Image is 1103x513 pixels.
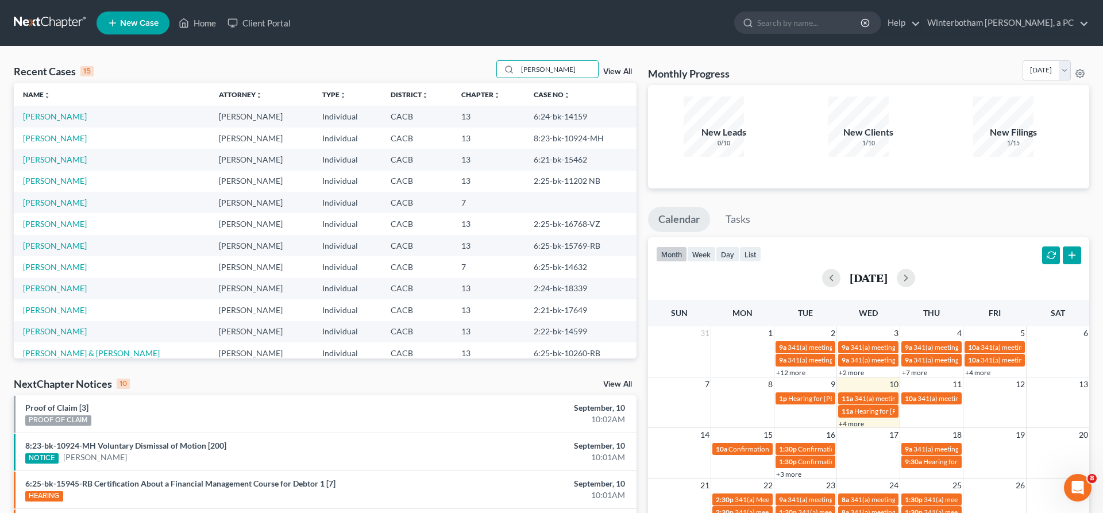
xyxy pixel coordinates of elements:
td: 13 [452,213,524,234]
a: [PERSON_NAME] [23,262,87,272]
td: Individual [313,278,381,299]
td: CACB [381,213,453,234]
td: CACB [381,128,453,149]
td: [PERSON_NAME] [210,171,313,192]
span: 9a [905,343,912,352]
iframe: Intercom live chat [1064,474,1092,502]
td: CACB [381,278,453,299]
div: 0/10 [684,139,764,148]
a: Home [173,13,222,33]
td: Individual [313,149,381,170]
a: Tasks [715,207,761,232]
td: 13 [452,278,524,299]
span: 31 [699,326,711,340]
span: 9a [905,356,912,364]
td: Individual [313,299,381,321]
td: [PERSON_NAME] [210,321,313,342]
span: 8 [767,377,774,391]
span: Hearing for [PERSON_NAME] [854,407,944,415]
span: 341(a) meeting for [PERSON_NAME] [913,445,1024,453]
i: unfold_more [340,92,346,99]
div: New Clients [828,126,909,139]
a: Chapterunfold_more [461,90,500,99]
span: 9a [779,495,786,504]
span: New Case [120,19,159,28]
span: 16 [825,428,836,442]
a: [PERSON_NAME] [23,133,87,143]
div: Recent Cases [14,64,94,78]
td: CACB [381,149,453,170]
a: Nameunfold_more [23,90,51,99]
a: Proof of Claim [3] [25,403,88,412]
td: CACB [381,235,453,256]
span: 25 [951,479,963,492]
td: CACB [381,299,453,321]
span: Confirmation hearing for [PERSON_NAME] [728,445,859,453]
span: 5 [1019,326,1026,340]
div: 10 [117,379,130,389]
td: [PERSON_NAME] [210,192,313,213]
span: 2:30p [716,495,734,504]
td: 7 [452,256,524,277]
td: 2:25-bk-16768-VZ [524,213,636,234]
span: 341(a) meeting for [PERSON_NAME] [850,495,961,504]
a: 8:23-bk-10924-MH Voluntary Dismissal of Motion [200] [25,441,226,450]
span: 8 [1087,474,1097,483]
span: Sat [1051,308,1065,318]
span: 1p [779,394,787,403]
span: 23 [825,479,836,492]
a: Help [882,13,920,33]
a: Typeunfold_more [322,90,346,99]
span: 1:30p [905,495,923,504]
td: 13 [452,342,524,364]
span: 9 [830,377,836,391]
span: 341(a) meeting for [PERSON_NAME] [PERSON_NAME] and [PERSON_NAME] [788,356,1021,364]
div: NextChapter Notices [14,377,130,391]
a: +4 more [965,368,990,377]
h3: Monthly Progress [648,67,730,80]
td: [PERSON_NAME] [210,235,313,256]
td: 13 [452,128,524,149]
span: Sun [671,308,688,318]
td: 6:25-bk-10260-RB [524,342,636,364]
span: 11a [842,407,853,415]
a: [PERSON_NAME] [23,111,87,121]
span: 341(a) meeting for [PERSON_NAME] [913,356,1024,364]
span: 15 [762,428,774,442]
a: [PERSON_NAME] & [PERSON_NAME] [23,348,160,358]
span: 341(a) meeting for [PERSON_NAME] and [PERSON_NAME] [850,356,1029,364]
span: 24 [888,479,900,492]
a: [PERSON_NAME] [63,452,127,463]
h2: [DATE] [850,272,888,284]
a: +4 more [839,419,864,428]
td: [PERSON_NAME] [210,256,313,277]
div: 1/15 [973,139,1054,148]
td: 8:23-bk-10924-MH [524,128,636,149]
span: 341(a) Meeting for [PERSON_NAME] and [PERSON_NAME] [735,495,914,504]
td: 6:25-bk-15769-RB [524,235,636,256]
span: 10a [968,343,979,352]
a: [PERSON_NAME] [23,326,87,336]
span: 9a [905,445,912,453]
a: Calendar [648,207,710,232]
span: 1:30p [779,457,797,466]
span: Thu [923,308,940,318]
td: CACB [381,342,453,364]
i: unfold_more [564,92,570,99]
td: [PERSON_NAME] [210,106,313,127]
div: September, 10 [433,440,625,452]
td: [PERSON_NAME] [210,128,313,149]
button: day [716,246,739,262]
span: 6 [1082,326,1089,340]
span: 9a [779,343,786,352]
span: 11a [842,394,853,403]
a: Client Portal [222,13,296,33]
td: 6:25-bk-14632 [524,256,636,277]
i: unfold_more [256,92,263,99]
i: unfold_more [422,92,429,99]
a: +3 more [776,470,801,479]
span: Tue [798,308,813,318]
td: 2:24-bk-18339 [524,278,636,299]
td: [PERSON_NAME] [210,299,313,321]
span: 21 [699,479,711,492]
